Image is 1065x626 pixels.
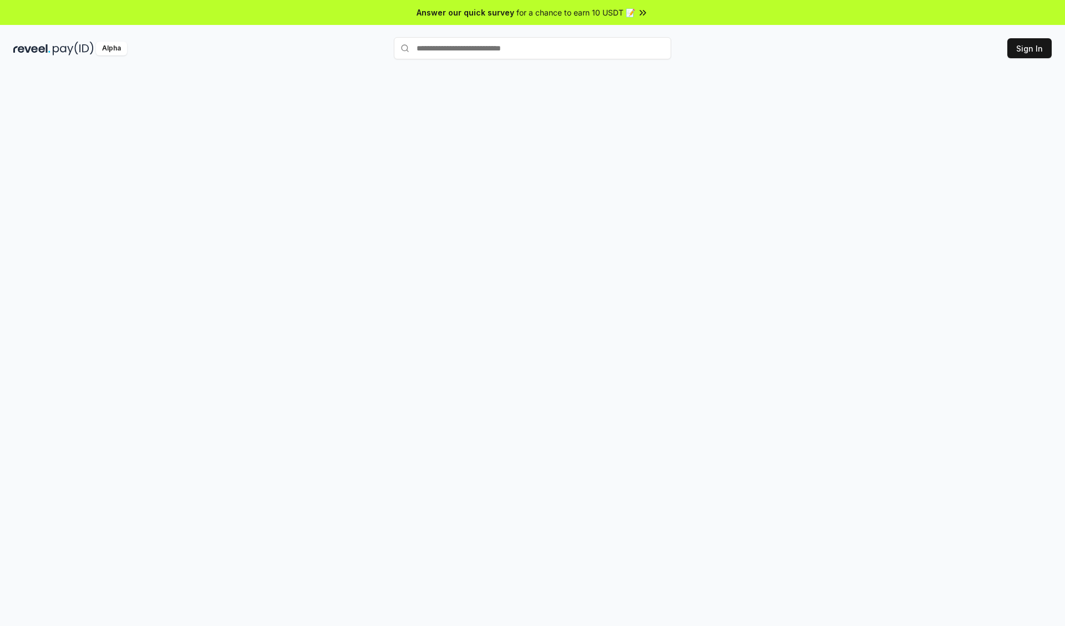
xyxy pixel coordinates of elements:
span: Answer our quick survey [417,7,514,18]
div: Alpha [96,42,127,55]
img: pay_id [53,42,94,55]
img: reveel_dark [13,42,50,55]
button: Sign In [1007,38,1052,58]
span: for a chance to earn 10 USDT 📝 [516,7,635,18]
